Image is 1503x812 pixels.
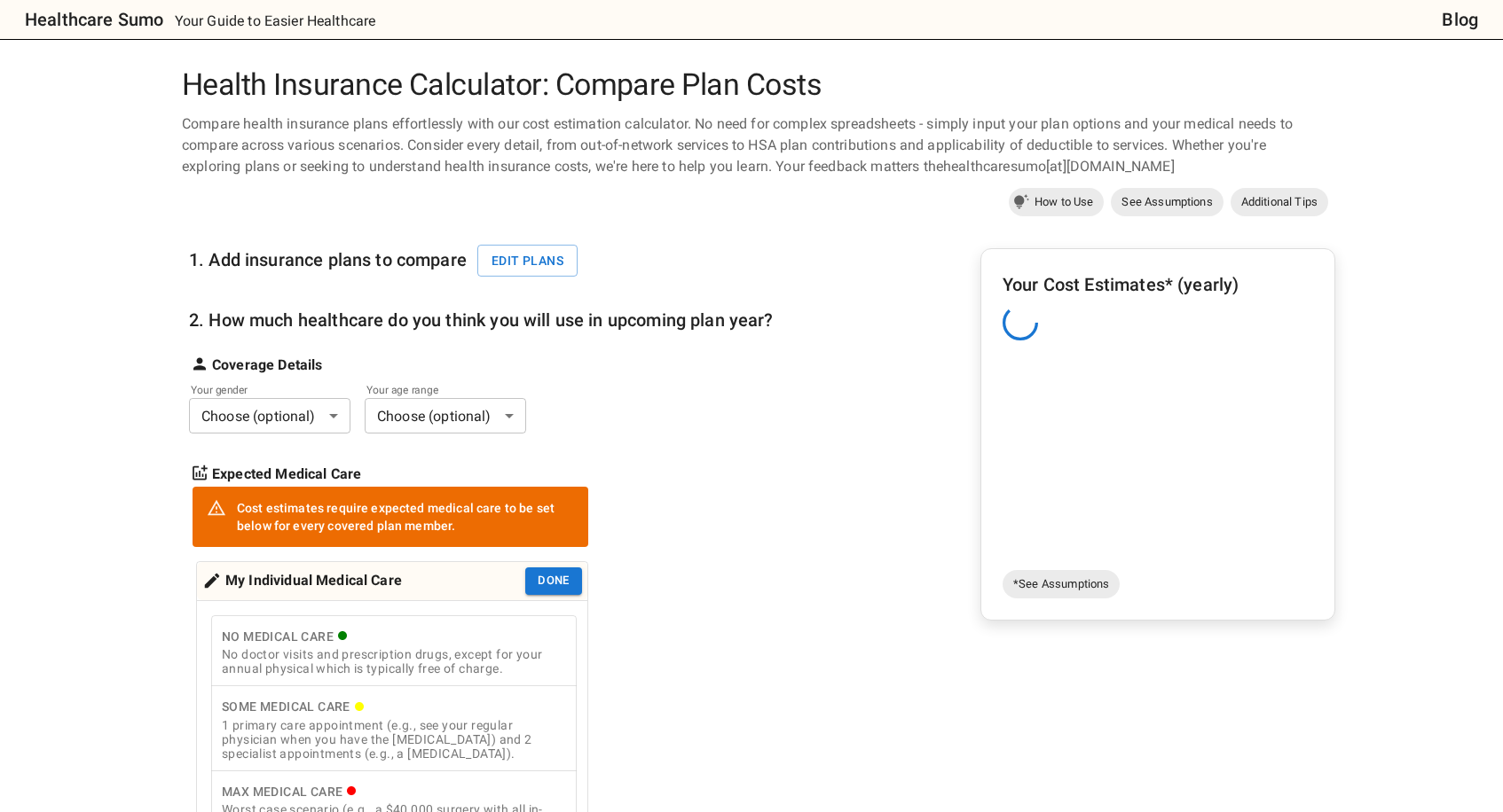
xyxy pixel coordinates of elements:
strong: Expected Medical Care [212,464,361,485]
h6: Your Cost Estimates* (yearly) [1003,270,1313,299]
button: Edit plans [477,245,578,277]
div: Max Medical Care [222,781,566,803]
div: 1 primary care appointment (e.g., see your regular physician when you have the [MEDICAL_DATA]) an... [222,718,566,761]
button: Done [525,567,582,595]
a: How to Use [1009,188,1105,216]
button: Some Medical Care1 primary care appointment (e.g., see your regular physician when you have the [... [211,685,577,771]
div: My Individual Medical Care [202,567,402,595]
div: No Medical Care [222,626,566,648]
div: No doctor visits and prescription drugs, except for your annual physical which is typically free ... [222,647,566,675]
h1: Health Insurance Calculator: Compare Plan Costs [175,67,1328,103]
p: Your Guide to Easier Healthcare [175,11,376,32]
span: Additional Tips [1231,193,1328,211]
a: Blog [1442,5,1478,34]
label: Your age range [366,382,501,397]
div: Some Medical Care [222,696,566,718]
a: Healthcare Sumo [11,5,163,34]
button: No Medical CareNo doctor visits and prescription drugs, except for your annual physical which is ... [211,615,577,687]
label: Your gender [191,382,326,397]
h6: Healthcare Sumo [25,5,163,34]
span: See Assumptions [1111,193,1223,211]
a: *See Assumptions [1003,570,1120,598]
div: Choose (optional) [365,398,526,433]
h6: 2. How much healthcare do you think you will use in upcoming plan year? [189,306,774,334]
h6: 1. Add insurance plans to compare [189,245,588,277]
div: Cost estimates require expected medical care to be set below for every covered plan member. [237,492,574,542]
div: Compare health insurance plans effortlessly with our cost estimation calculator. No need for comp... [175,113,1328,177]
a: Additional Tips [1231,188,1328,216]
span: *See Assumptions [1003,575,1120,593]
a: See Assumptions [1111,188,1223,216]
span: How to Use [1024,193,1105,211]
div: Choose (optional) [189,398,350,433]
strong: Coverage Details [212,355,322,376]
